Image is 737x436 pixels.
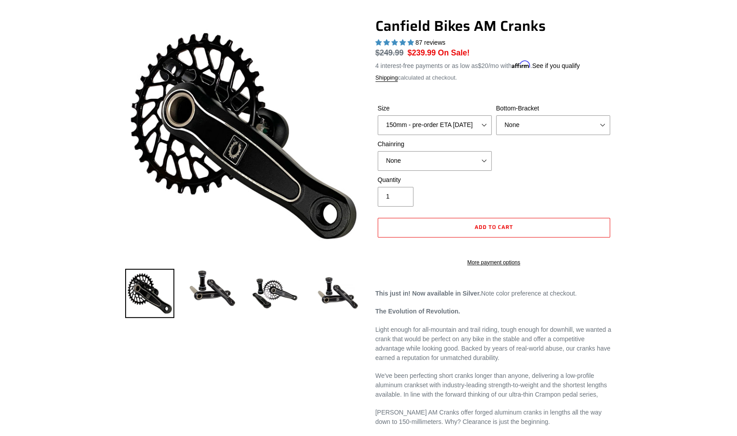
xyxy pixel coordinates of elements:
[496,104,610,113] label: Bottom-Bracket
[375,290,481,297] strong: This just in! Now available in Silver.
[375,59,580,71] p: 4 interest-free payments or as low as /mo with .
[378,140,492,149] label: Chainring
[378,258,610,267] a: More payment options
[378,175,492,185] label: Quantity
[375,308,460,315] strong: The Evolution of Revolution.
[478,62,488,69] span: $20
[375,48,404,57] s: $249.99
[375,325,612,363] p: Light enough for all-mountain and trail riding, tough enough for downhill, we wanted a crank that...
[375,74,398,82] a: Shipping
[313,269,362,318] img: Load image into Gallery viewer, CANFIELD-AM_DH-CRANKS
[375,73,612,82] div: calculated at checkout.
[375,408,612,427] p: [PERSON_NAME] AM Cranks offer forged aluminum cranks in lengths all the way down to 150-millimete...
[475,223,513,231] span: Add to cart
[438,47,470,59] span: On Sale!
[375,39,416,46] span: 4.97 stars
[375,17,612,34] h1: Canfield Bikes AM Cranks
[250,269,299,318] img: Load image into Gallery viewer, Canfield Bikes AM Cranks
[188,269,237,308] img: Load image into Gallery viewer, Canfield Cranks
[532,62,580,69] a: See if you qualify - Learn more about Affirm Financing (opens in modal)
[375,289,612,298] p: Note color preference at checkout.
[125,269,174,318] img: Load image into Gallery viewer, Canfield Bikes AM Cranks
[408,48,436,57] span: $239.99
[378,104,492,113] label: Size
[512,61,531,68] span: Affirm
[378,218,610,237] button: Add to cart
[415,39,445,46] span: 87 reviews
[375,371,612,399] p: We've been perfecting short cranks longer than anyone, delivering a low-profile aluminum crankset...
